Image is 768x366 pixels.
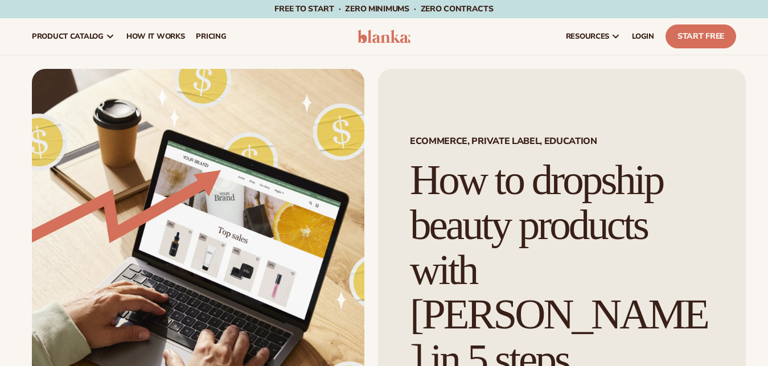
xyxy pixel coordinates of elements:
a: LOGIN [626,18,660,55]
span: Free to start · ZERO minimums · ZERO contracts [274,3,493,14]
span: resources [566,32,609,41]
span: LOGIN [632,32,654,41]
span: How It Works [126,32,185,41]
a: pricing [190,18,232,55]
span: product catalog [32,32,104,41]
a: How It Works [121,18,191,55]
span: pricing [196,32,226,41]
a: Start Free [666,24,736,48]
a: product catalog [26,18,121,55]
a: resources [560,18,626,55]
img: logo [358,30,411,43]
span: Ecommerce, Private Label, EDUCATION [410,137,714,146]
